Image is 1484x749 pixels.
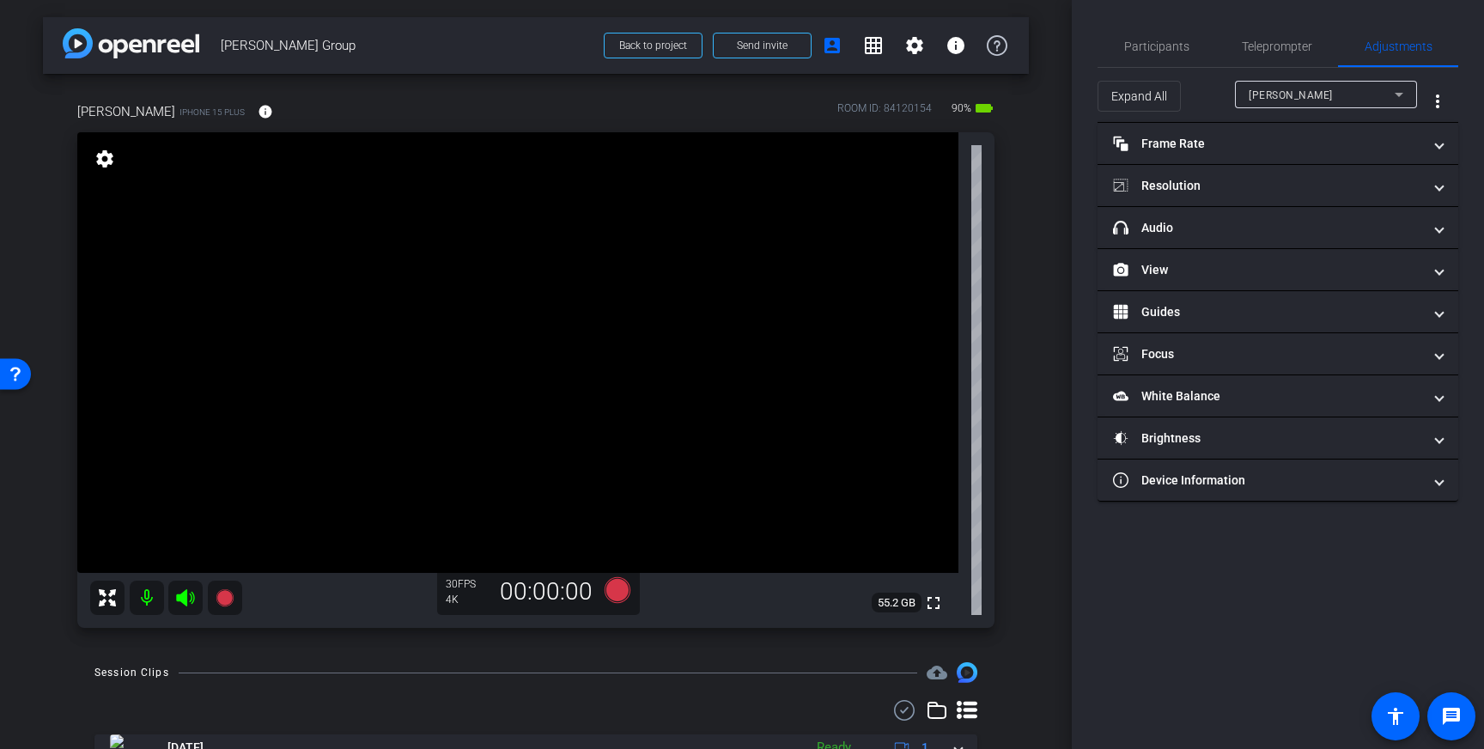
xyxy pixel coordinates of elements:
span: [PERSON_NAME] Group [221,28,593,63]
span: Send invite [737,39,788,52]
mat-icon: settings [904,35,925,56]
mat-icon: cloud_upload [927,662,947,683]
mat-icon: message [1441,706,1462,727]
mat-panel-title: Focus [1113,345,1422,363]
mat-expansion-panel-header: Device Information [1098,460,1458,501]
span: Expand All [1111,80,1167,113]
span: FPS [458,578,476,590]
mat-panel-title: Frame Rate [1113,135,1422,153]
button: Back to project [604,33,702,58]
mat-expansion-panel-header: Resolution [1098,165,1458,206]
mat-icon: account_box [822,35,842,56]
mat-panel-title: Audio [1113,219,1422,237]
span: 90% [949,94,974,122]
mat-panel-title: Resolution [1113,177,1422,195]
img: app-logo [63,28,199,58]
mat-panel-title: Guides [1113,303,1422,321]
span: [PERSON_NAME] [77,102,175,121]
mat-icon: accessibility [1385,706,1406,727]
button: Send invite [713,33,812,58]
mat-icon: fullscreen [923,593,944,613]
mat-expansion-panel-header: Brightness [1098,417,1458,459]
mat-expansion-panel-header: Frame Rate [1098,123,1458,164]
span: Adjustments [1365,40,1432,52]
div: ROOM ID: 84120154 [837,100,932,125]
mat-panel-title: Device Information [1113,472,1422,490]
span: 55.2 GB [872,593,921,613]
mat-icon: grid_on [863,35,884,56]
mat-panel-title: Brightness [1113,429,1422,448]
img: Session clips [957,662,977,683]
mat-icon: more_vert [1427,91,1448,112]
div: 30 [446,577,489,591]
button: More Options for Adjustments Panel [1417,81,1458,122]
div: 4K [446,593,489,606]
mat-expansion-panel-header: Audio [1098,207,1458,248]
span: iPhone 15 Plus [179,106,245,119]
button: Expand All [1098,81,1181,112]
mat-panel-title: View [1113,261,1422,279]
span: Back to project [619,40,687,52]
div: 00:00:00 [489,577,604,606]
span: Destinations for your clips [927,662,947,683]
mat-expansion-panel-header: Guides [1098,291,1458,332]
mat-icon: info [946,35,966,56]
mat-panel-title: White Balance [1113,387,1422,405]
mat-icon: battery_std [974,98,994,119]
div: Session Clips [94,664,169,681]
span: [PERSON_NAME] [1249,89,1333,101]
span: Teleprompter [1242,40,1312,52]
mat-icon: info [258,104,273,119]
span: Participants [1124,40,1189,52]
mat-expansion-panel-header: View [1098,249,1458,290]
mat-icon: settings [93,149,117,169]
mat-expansion-panel-header: White Balance [1098,375,1458,417]
mat-expansion-panel-header: Focus [1098,333,1458,374]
